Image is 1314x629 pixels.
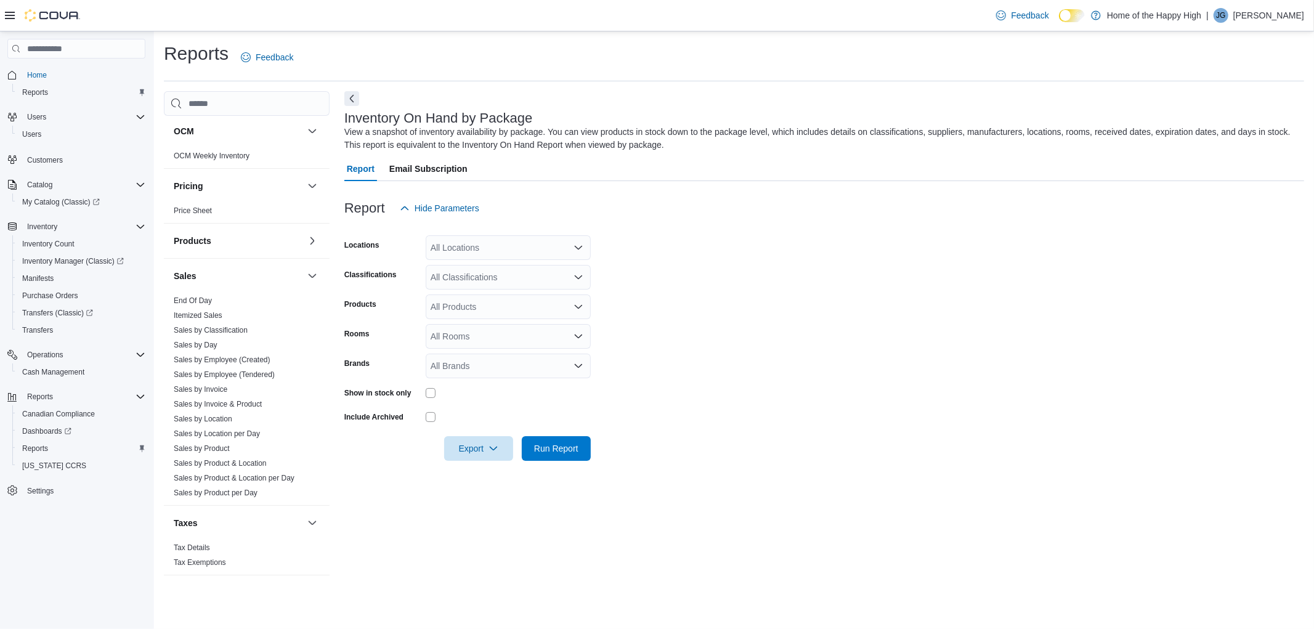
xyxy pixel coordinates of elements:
[22,152,145,167] span: Customers
[12,126,150,143] button: Users
[17,237,145,251] span: Inventory Count
[344,388,412,398] label: Show in stock only
[344,359,370,368] label: Brands
[164,41,229,66] h1: Reports
[174,151,249,161] span: OCM Weekly Inventory
[17,254,129,269] a: Inventory Manager (Classic)
[2,66,150,84] button: Home
[164,293,330,505] div: Sales
[574,272,583,282] button: Open list of options
[174,458,267,468] span: Sales by Product & Location
[174,370,275,379] a: Sales by Employee (Tendered)
[12,304,150,322] a: Transfers (Classic)
[22,484,59,498] a: Settings
[1233,8,1304,23] p: [PERSON_NAME]
[174,235,211,247] h3: Products
[344,270,397,280] label: Classifications
[17,306,145,320] span: Transfers (Classic)
[174,400,262,408] a: Sales by Invoice & Product
[344,201,385,216] h3: Report
[17,271,145,286] span: Manifests
[174,429,260,439] span: Sales by Location per Day
[22,389,58,404] button: Reports
[174,311,222,320] a: Itemized Sales
[22,461,86,471] span: [US_STATE] CCRS
[22,219,145,234] span: Inventory
[22,274,54,283] span: Manifests
[174,270,197,282] h3: Sales
[17,441,53,456] a: Reports
[2,482,150,500] button: Settings
[174,180,302,192] button: Pricing
[17,271,59,286] a: Manifests
[22,129,41,139] span: Users
[22,325,53,335] span: Transfers
[256,51,293,63] span: Feedback
[17,306,98,320] a: Transfers (Classic)
[174,414,232,424] span: Sales by Location
[174,444,230,453] span: Sales by Product
[452,436,506,461] span: Export
[305,269,320,283] button: Sales
[415,202,479,214] span: Hide Parameters
[174,235,302,247] button: Products
[12,193,150,211] a: My Catalog (Classic)
[27,392,53,402] span: Reports
[174,296,212,305] a: End Of Day
[305,233,320,248] button: Products
[344,329,370,339] label: Rooms
[7,61,145,532] nav: Complex example
[12,363,150,381] button: Cash Management
[174,326,248,335] a: Sales by Classification
[17,323,58,338] a: Transfers
[12,84,150,101] button: Reports
[22,483,145,498] span: Settings
[2,218,150,235] button: Inventory
[174,517,198,529] h3: Taxes
[27,350,63,360] span: Operations
[27,70,47,80] span: Home
[174,385,227,394] a: Sales by Invoice
[174,206,212,215] a: Price Sheet
[1011,9,1048,22] span: Feedback
[174,355,270,364] a: Sales by Employee (Created)
[22,347,145,362] span: Operations
[1059,9,1085,22] input: Dark Mode
[174,543,210,553] span: Tax Details
[174,341,217,349] a: Sales by Day
[27,155,63,165] span: Customers
[344,91,359,106] button: Next
[17,407,100,421] a: Canadian Compliance
[2,346,150,363] button: Operations
[22,291,78,301] span: Purchase Orders
[444,436,513,461] button: Export
[1216,8,1225,23] span: JG
[174,488,258,498] span: Sales by Product per Day
[174,310,222,320] span: Itemized Sales
[174,429,260,438] a: Sales by Location per Day
[27,112,46,122] span: Users
[164,540,330,575] div: Taxes
[174,517,302,529] button: Taxes
[174,459,267,468] a: Sales by Product & Location
[174,474,294,482] a: Sales by Product & Location per Day
[174,180,203,192] h3: Pricing
[174,558,226,567] a: Tax Exemptions
[574,331,583,341] button: Open list of options
[174,340,217,350] span: Sales by Day
[2,388,150,405] button: Reports
[174,325,248,335] span: Sales by Classification
[2,108,150,126] button: Users
[22,110,145,124] span: Users
[305,179,320,193] button: Pricing
[174,125,194,137] h3: OCM
[174,152,249,160] a: OCM Weekly Inventory
[174,473,294,483] span: Sales by Product & Location per Day
[2,176,150,193] button: Catalog
[17,195,145,209] span: My Catalog (Classic)
[22,177,57,192] button: Catalog
[174,489,258,497] a: Sales by Product per Day
[344,412,404,422] label: Include Archived
[22,239,75,249] span: Inventory Count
